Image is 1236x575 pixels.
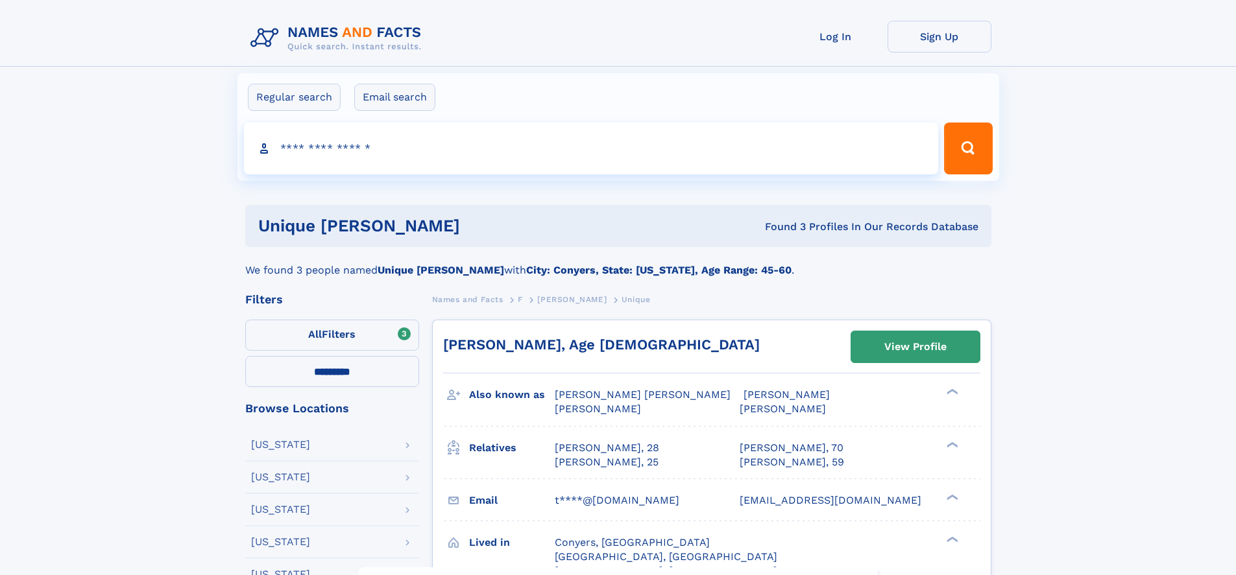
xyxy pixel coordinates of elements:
a: Log In [784,21,888,53]
a: [PERSON_NAME], 70 [740,441,843,455]
span: [PERSON_NAME] [555,403,641,415]
img: Logo Names and Facts [245,21,432,56]
div: ❯ [943,440,959,449]
a: [PERSON_NAME], Age [DEMOGRAPHIC_DATA] [443,336,760,353]
b: City: Conyers, State: [US_STATE], Age Range: 45-60 [526,264,792,276]
div: Found 3 Profiles In Our Records Database [612,220,978,234]
a: [PERSON_NAME], 59 [740,455,844,469]
span: [PERSON_NAME] [PERSON_NAME] [555,388,731,401]
div: View Profile [884,332,947,362]
div: ❯ [943,535,959,543]
span: [PERSON_NAME] [740,403,826,415]
div: [US_STATE] [251,504,310,515]
h3: Also known as [469,384,555,406]
div: ❯ [943,493,959,501]
a: [PERSON_NAME], 28 [555,441,659,455]
span: F [518,295,523,304]
h3: Lived in [469,532,555,554]
a: [PERSON_NAME] [537,291,607,307]
a: Sign Up [888,21,991,53]
label: Regular search [248,84,341,111]
a: View Profile [851,331,980,362]
a: Names and Facts [432,291,503,307]
div: We found 3 people named with . [245,247,991,278]
div: [US_STATE] [251,440,310,450]
span: [EMAIL_ADDRESS][DOMAIN_NAME] [740,494,921,506]
div: ❯ [943,388,959,396]
h3: Relatives [469,437,555,459]
label: Email search [354,84,435,111]
a: [PERSON_NAME], 25 [555,455,659,469]
button: Search Button [944,123,992,174]
span: [PERSON_NAME] [537,295,607,304]
div: Browse Locations [245,403,419,414]
div: [US_STATE] [251,537,310,547]
span: Unique [622,295,651,304]
div: Filters [245,294,419,305]
h1: unique [PERSON_NAME] [258,218,612,234]
span: All [308,328,322,340]
span: [PERSON_NAME] [744,388,830,401]
label: Filters [245,320,419,351]
span: [GEOGRAPHIC_DATA], [GEOGRAPHIC_DATA] [555,550,777,563]
div: [US_STATE] [251,472,310,482]
h3: Email [469,489,555,511]
input: search input [244,123,939,174]
b: Unique [PERSON_NAME] [378,264,504,276]
a: F [518,291,523,307]
span: Conyers, [GEOGRAPHIC_DATA] [555,536,710,548]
